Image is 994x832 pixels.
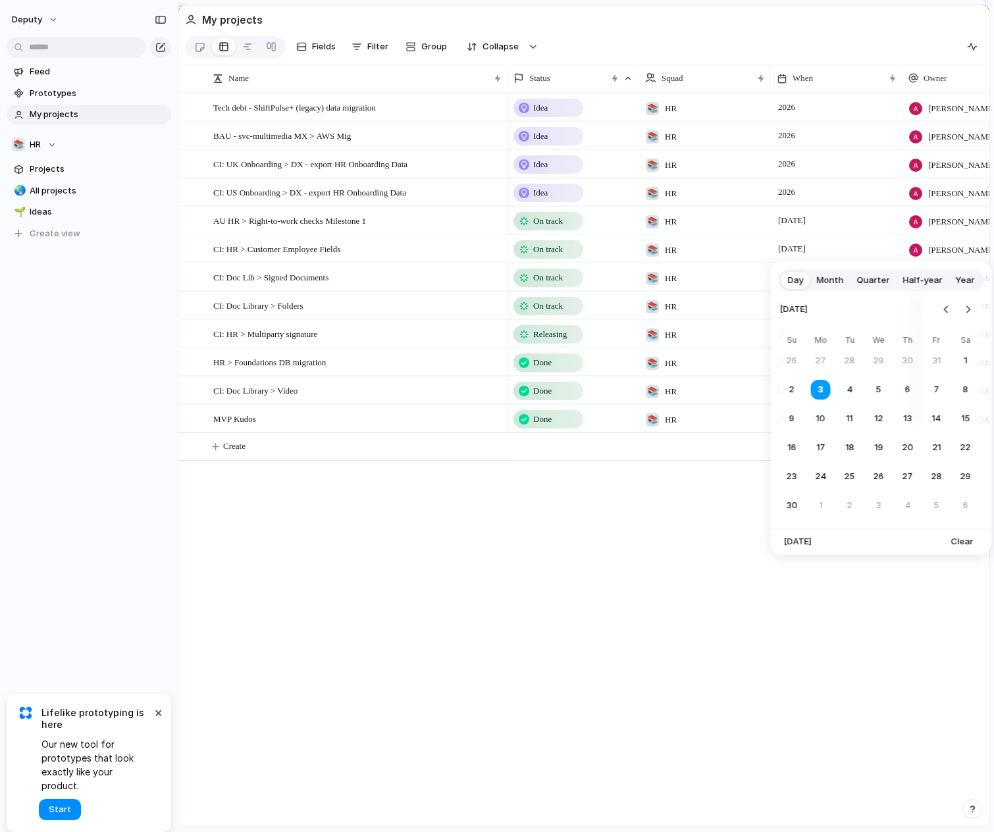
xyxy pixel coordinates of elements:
[925,494,949,517] button: Friday, December 5th, 2025
[946,533,979,551] button: Clear
[925,334,949,349] th: Friday
[838,465,862,488] button: Tuesday, November 25th, 2025
[809,407,833,430] button: Monday, November 10th, 2025
[925,465,949,488] button: Friday, November 28th, 2025
[937,300,956,319] button: Go to the Previous Month
[838,334,862,349] th: Tuesday
[896,407,920,430] button: Thursday, November 13th, 2025
[954,465,978,488] button: Saturday, November 29th, 2025
[867,334,891,349] th: Wednesday
[810,270,850,291] button: Month
[838,349,862,373] button: Tuesday, October 28th, 2025
[867,436,891,459] button: Wednesday, November 19th, 2025
[903,274,943,287] span: Half-year
[850,270,897,291] button: Quarter
[867,378,891,402] button: Wednesday, November 5th, 2025
[780,334,804,349] th: Sunday
[951,535,974,548] span: Clear
[784,535,812,548] span: [DATE]
[867,349,891,373] button: Wednesday, October 29th, 2025
[780,494,804,517] button: Sunday, November 30th, 2025
[809,465,833,488] button: Monday, November 24th, 2025
[925,407,949,430] button: Friday, November 14th, 2025
[925,349,949,373] button: Friday, October 31st, 2025
[956,274,975,287] span: Year
[838,378,862,402] button: Tuesday, November 4th, 2025
[780,465,804,488] button: Sunday, November 23rd, 2025
[959,300,978,319] button: Go to the Next Month
[838,436,862,459] button: Tuesday, November 18th, 2025
[780,295,808,324] span: [DATE]
[954,494,978,517] button: Saturday, December 6th, 2025
[809,334,833,349] th: Monday
[896,465,920,488] button: Thursday, November 27th, 2025
[954,407,978,430] button: Saturday, November 15th, 2025
[857,274,890,287] span: Quarter
[809,349,833,373] button: Monday, October 27th, 2025
[897,270,949,291] button: Half-year
[838,407,862,430] button: Tuesday, November 11th, 2025
[925,436,949,459] button: Friday, November 21st, 2025
[867,465,891,488] button: Wednesday, November 26th, 2025
[954,334,978,349] th: Saturday
[867,494,891,517] button: Wednesday, December 3rd, 2025
[896,378,920,402] button: Thursday, November 6th, 2025
[896,334,920,349] th: Thursday
[896,436,920,459] button: Thursday, November 20th, 2025
[925,378,949,402] button: Friday, November 7th, 2025
[954,436,978,459] button: Saturday, November 22nd, 2025
[809,494,833,517] button: Monday, December 1st, 2025
[896,494,920,517] button: Thursday, December 4th, 2025
[896,349,920,373] button: Thursday, October 30th, 2025
[838,494,862,517] button: Tuesday, December 2nd, 2025
[817,274,844,287] span: Month
[781,270,810,291] button: Day
[954,378,978,402] button: Saturday, November 8th, 2025
[867,407,891,430] button: Wednesday, November 12th, 2025
[780,407,804,430] button: Sunday, November 9th, 2025
[780,349,804,373] button: Sunday, October 26th, 2025
[780,436,804,459] button: Sunday, November 16th, 2025
[809,378,833,402] button: Monday, November 3rd, 2025, selected
[780,378,804,402] button: Sunday, November 2nd, 2025
[788,274,804,287] span: Day
[949,270,981,291] button: Year
[809,436,833,459] button: Monday, November 17th, 2025
[780,334,978,517] table: November 2025
[954,349,978,373] button: Saturday, November 1st, 2025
